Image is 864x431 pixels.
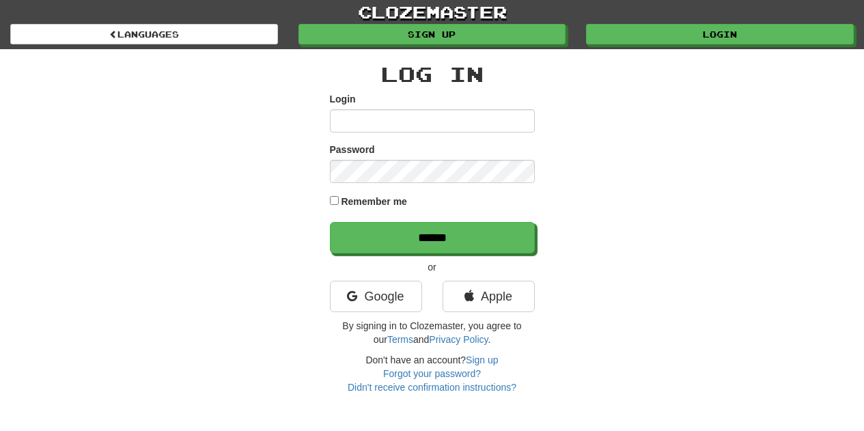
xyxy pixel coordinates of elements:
[330,92,356,106] label: Login
[330,353,535,394] div: Don't have an account?
[429,334,488,345] a: Privacy Policy
[298,24,566,44] a: Sign up
[387,334,413,345] a: Terms
[348,382,516,393] a: Didn't receive confirmation instructions?
[330,143,375,156] label: Password
[330,319,535,346] p: By signing in to Clozemaster, you agree to our and .
[466,354,498,365] a: Sign up
[330,281,422,312] a: Google
[10,24,278,44] a: Languages
[383,368,481,379] a: Forgot your password?
[330,260,535,274] p: or
[586,24,854,44] a: Login
[341,195,407,208] label: Remember me
[330,63,535,85] h2: Log In
[443,281,535,312] a: Apple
